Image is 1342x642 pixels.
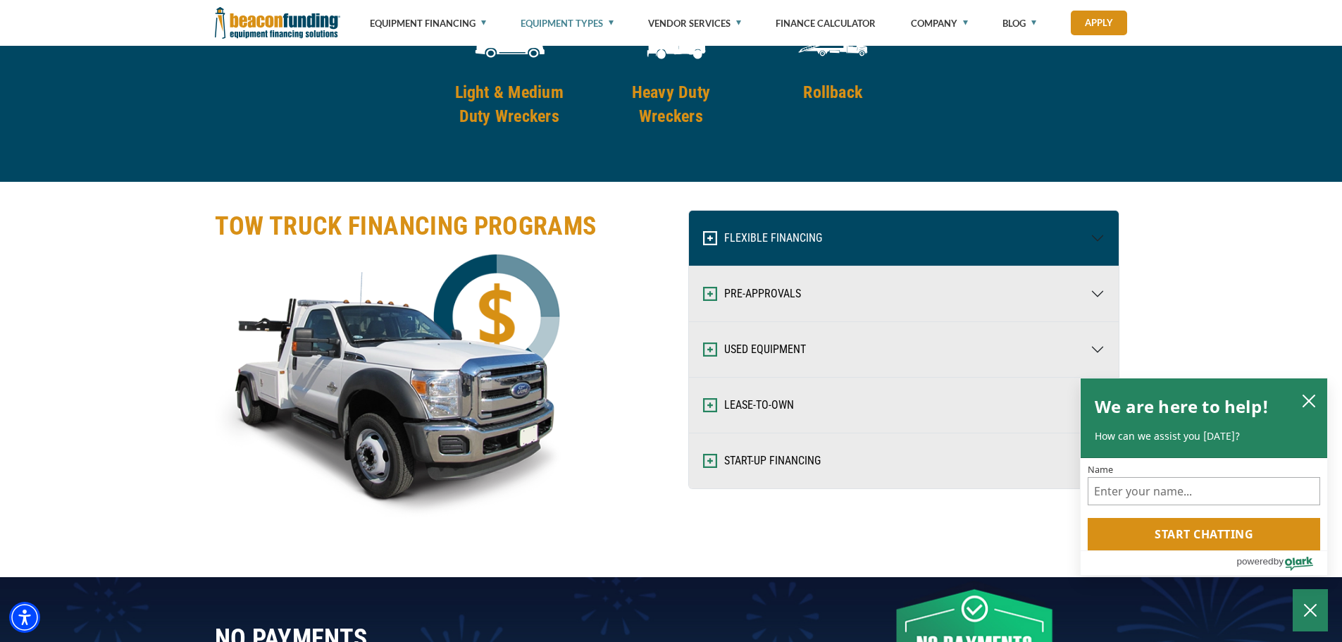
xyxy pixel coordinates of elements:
h2: We are here to help! [1095,393,1269,421]
label: Name [1088,465,1320,474]
h4: Heavy Duty Wreckers [599,80,743,128]
img: Tow Truck [215,253,567,535]
p: How can we assist you [DATE]? [1095,429,1313,443]
img: Expand and Collapse Icon [703,231,717,245]
input: Name [1088,477,1320,505]
div: Accessibility Menu [9,602,40,633]
div: olark chatbox [1080,378,1328,576]
a: Apply [1071,11,1127,35]
button: USED EQUIPMENT [689,322,1119,377]
button: Close Chatbox [1293,589,1328,631]
button: Start chatting [1088,518,1320,550]
button: FLEXIBLE FINANCING [689,211,1119,266]
a: Powered by Olark - open in a new tab [1236,551,1327,575]
span: powered [1236,553,1273,570]
span: by [1274,553,1284,570]
button: PRE-APPROVALS [689,266,1119,321]
h2: TOW TRUCK FINANCING PROGRAMS [215,210,663,242]
img: Expand and Collapse Icon [703,454,717,468]
img: Expand and Collapse Icon [703,287,717,301]
button: close chatbox [1298,390,1320,410]
button: START-UP FINANCING [689,433,1119,488]
button: LEASE-TO-OWN [689,378,1119,433]
img: Expand and Collapse Icon [703,398,717,412]
h4: Rollback [761,80,905,104]
img: Expand and Collapse Icon [703,342,717,357]
h4: Light & Medium Duty Wreckers [437,80,581,128]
